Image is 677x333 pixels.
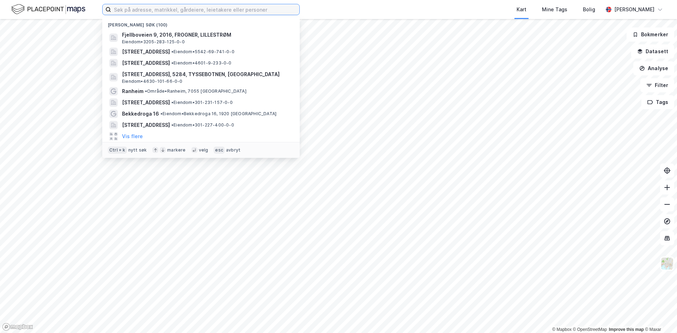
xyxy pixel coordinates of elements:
[111,4,299,15] input: Søk på adresse, matrikkel, gårdeiere, leietakere eller personer
[660,257,674,270] img: Z
[122,121,170,129] span: [STREET_ADDRESS]
[122,31,291,39] span: Fjellboveien 9, 2016, FROGNER, LILLESTRØM
[171,60,173,66] span: •
[640,78,674,92] button: Filter
[609,327,644,332] a: Improve this map
[573,327,607,332] a: OpenStreetMap
[633,61,674,75] button: Analyse
[627,27,674,42] button: Bokmerker
[171,60,232,66] span: Eiendom • 4601-9-233-0-0
[552,327,572,332] a: Mapbox
[102,17,300,29] div: [PERSON_NAME] søk (100)
[642,299,677,333] iframe: Chat Widget
[517,5,526,14] div: Kart
[160,111,276,117] span: Eiendom • Bekkedroga 16, 1920 [GEOGRAPHIC_DATA]
[122,48,170,56] span: [STREET_ADDRESS]
[167,147,185,153] div: markere
[214,147,225,154] div: esc
[122,79,183,84] span: Eiendom • 4630-101-66-0-0
[108,147,127,154] div: Ctrl + k
[122,39,185,45] span: Eiendom • 3205-283-125-0-0
[631,44,674,58] button: Datasett
[171,49,173,54] span: •
[641,95,674,109] button: Tags
[11,3,85,16] img: logo.f888ab2527a4732fd821a326f86c7f29.svg
[171,100,173,105] span: •
[171,122,234,128] span: Eiendom • 301-227-400-0-0
[226,147,240,153] div: avbryt
[199,147,208,153] div: velg
[122,70,291,79] span: [STREET_ADDRESS], 5284, TYSSEBOTNEN, [GEOGRAPHIC_DATA]
[122,98,170,107] span: [STREET_ADDRESS]
[122,87,144,95] span: Ranheim
[122,110,159,118] span: Bekkedroga 16
[542,5,567,14] div: Mine Tags
[614,5,654,14] div: [PERSON_NAME]
[583,5,595,14] div: Bolig
[2,323,33,331] a: Mapbox homepage
[171,122,173,128] span: •
[122,132,143,141] button: Vis flere
[128,147,147,153] div: nytt søk
[145,88,246,94] span: Område • Ranheim, 7055 [GEOGRAPHIC_DATA]
[171,100,233,105] span: Eiendom • 301-231-157-0-0
[160,111,163,116] span: •
[171,49,234,55] span: Eiendom • 5542-69-741-0-0
[122,59,170,67] span: [STREET_ADDRESS]
[145,88,147,94] span: •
